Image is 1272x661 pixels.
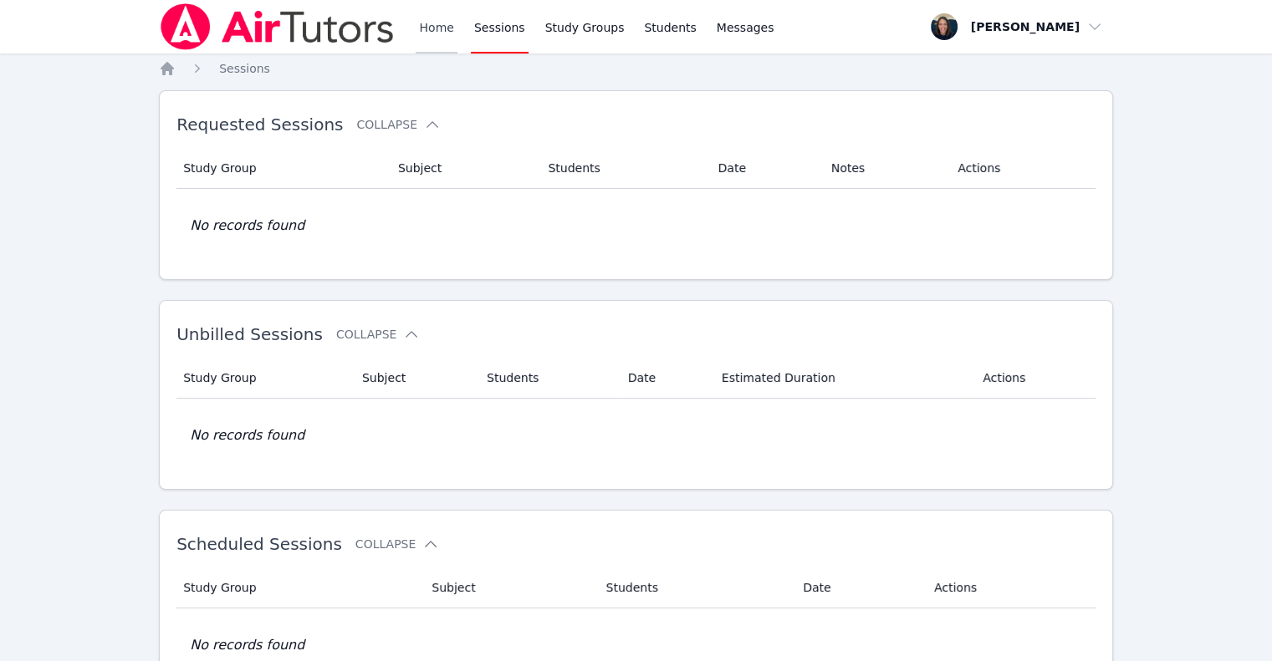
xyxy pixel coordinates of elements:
th: Actions [924,567,1096,608]
th: Students [538,148,708,189]
nav: Breadcrumb [159,60,1113,77]
th: Subject [421,567,595,608]
th: Students [477,358,618,399]
td: No records found [176,189,1096,262]
a: Sessions [219,60,270,77]
th: Subject [388,148,539,189]
span: Scheduled Sessions [176,534,342,554]
button: Collapse [356,116,440,133]
th: Actions [948,148,1096,189]
span: Sessions [219,62,270,75]
th: Notes [821,148,948,189]
th: Estimated Duration [712,358,973,399]
span: Unbilled Sessions [176,324,323,344]
th: Study Group [176,567,421,608]
span: Requested Sessions [176,114,343,135]
img: Air Tutors [159,3,396,50]
button: Collapse [336,326,420,343]
th: Date [708,148,821,189]
th: Actions [973,358,1096,399]
th: Subject [352,358,477,399]
td: No records found [176,399,1096,472]
th: Students [596,567,794,608]
th: Study Group [176,148,388,189]
th: Date [618,358,712,399]
span: Messages [717,19,774,36]
th: Date [793,567,924,608]
button: Collapse [355,536,439,552]
th: Study Group [176,358,352,399]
